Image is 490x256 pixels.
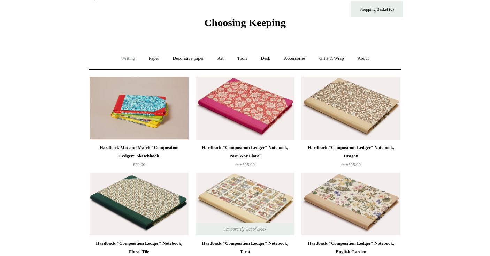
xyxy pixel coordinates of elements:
a: Hardback Mix and Match "Composition Ledger" Sketchbook £20.00 [90,143,189,172]
span: £25.00 [235,162,255,167]
a: Hardback Mix and Match "Composition Ledger" Sketchbook Hardback Mix and Match "Composition Ledger... [90,77,189,140]
div: Hardback Mix and Match "Composition Ledger" Sketchbook [91,143,187,160]
a: Accessories [278,49,312,68]
span: £25.00 [341,162,361,167]
div: Hardback "Composition Ledger" Notebook, Post-War Floral [197,143,293,160]
img: Hardback "Composition Ledger" Notebook, Post-War Floral [196,77,294,140]
a: Art [211,49,230,68]
a: Tools [231,49,254,68]
span: from [235,163,242,167]
img: Hardback Mix and Match "Composition Ledger" Sketchbook [90,77,189,140]
img: Hardback "Composition Ledger" Notebook, Tarot [196,173,294,235]
a: Hardback "Composition Ledger" Notebook, Floral Tile Hardback "Composition Ledger" Notebook, Flora... [90,173,189,235]
a: Writing [115,49,141,68]
a: Decorative paper [167,49,210,68]
span: Temporarily Out of Stock [217,223,273,235]
a: About [351,49,375,68]
a: Choosing Keeping [204,22,286,27]
div: Hardback "Composition Ledger" Notebook, Tarot [197,239,293,256]
span: Choosing Keeping [204,17,286,28]
div: Hardback "Composition Ledger" Notebook, Floral Tile [91,239,187,256]
a: Hardback "Composition Ledger" Notebook, Dragon from£25.00 [301,143,400,172]
a: Desk [255,49,277,68]
img: Hardback "Composition Ledger" Notebook, Floral Tile [90,173,189,235]
a: Hardback "Composition Ledger" Notebook, Post-War Floral Hardback "Composition Ledger" Notebook, P... [196,77,294,140]
a: Hardback "Composition Ledger" Notebook, English Garden Hardback "Composition Ledger" Notebook, En... [301,173,400,235]
span: £20.00 [133,162,145,167]
div: Hardback "Composition Ledger" Notebook, Dragon [303,143,399,160]
div: Hardback "Composition Ledger" Notebook, English Garden [303,239,399,256]
a: Shopping Basket (0) [351,1,403,17]
a: Hardback "Composition Ledger" Notebook, Tarot Hardback "Composition Ledger" Notebook, Tarot Tempo... [196,173,294,235]
span: from [341,163,348,167]
a: Hardback "Composition Ledger" Notebook, Post-War Floral from£25.00 [196,143,294,172]
img: Hardback "Composition Ledger" Notebook, English Garden [301,173,400,235]
a: Paper [143,49,166,68]
img: Hardback "Composition Ledger" Notebook, Dragon [301,77,400,140]
a: Gifts & Wrap [313,49,350,68]
a: Hardback "Composition Ledger" Notebook, Dragon Hardback "Composition Ledger" Notebook, Dragon [301,77,400,140]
